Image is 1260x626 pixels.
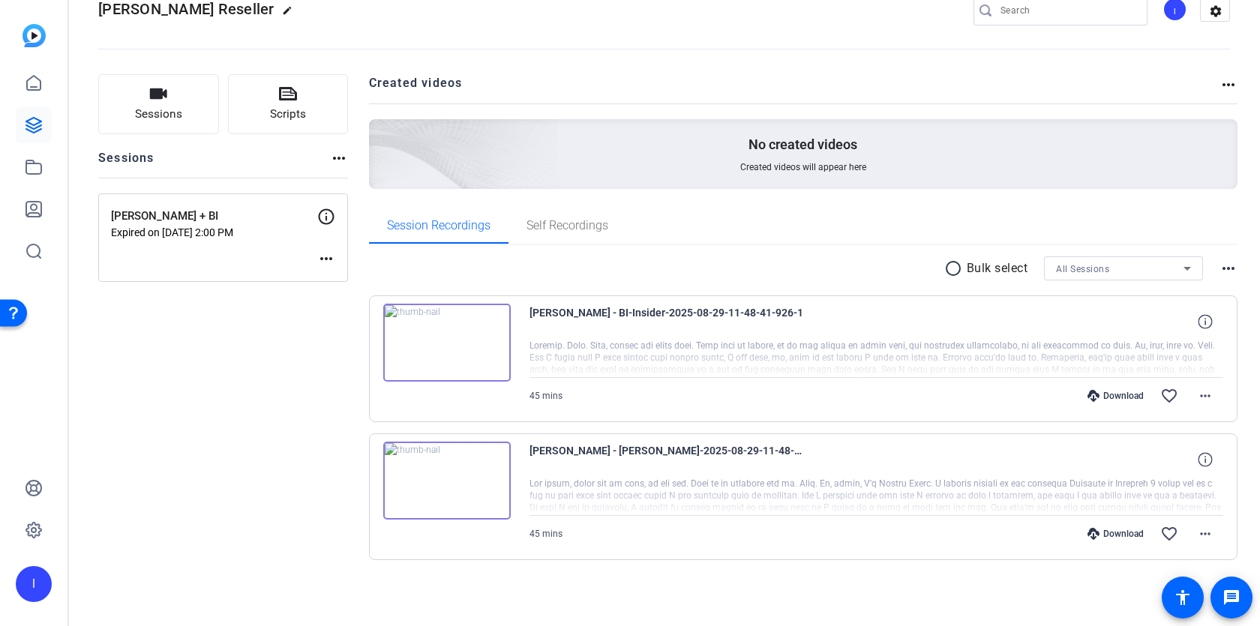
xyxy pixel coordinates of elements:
span: All Sessions [1056,264,1109,274]
mat-icon: more_horiz [1219,259,1237,277]
input: Search [1000,1,1135,19]
mat-icon: more_horiz [1219,76,1237,94]
mat-icon: favorite_border [1160,387,1178,405]
mat-icon: favorite_border [1160,525,1178,543]
span: Scripts [270,106,306,123]
p: No created videos [748,136,857,154]
p: Bulk select [967,259,1028,277]
button: Scripts [228,74,349,134]
span: Session Recordings [387,220,490,232]
span: 45 mins [529,529,562,539]
div: Download [1080,528,1151,540]
h2: Sessions [98,149,154,178]
mat-icon: radio_button_unchecked [944,259,967,277]
div: I [16,566,52,602]
mat-icon: more_horiz [1196,525,1214,543]
mat-icon: accessibility [1174,589,1192,607]
p: Expired on [DATE] 2:00 PM [111,226,317,238]
span: Self Recordings [526,220,608,232]
h2: Created videos [369,74,1220,103]
mat-icon: message [1222,589,1240,607]
span: [PERSON_NAME] - BI-Insider-2025-08-29-11-48-41-926-1 [529,304,807,340]
mat-icon: edit [282,5,300,23]
mat-icon: more_horiz [317,250,335,268]
span: 45 mins [529,391,562,401]
mat-icon: more_horiz [330,149,348,167]
p: [PERSON_NAME] + BI [111,208,317,225]
img: blue-gradient.svg [22,24,46,47]
span: Created videos will appear here [740,161,866,173]
span: Sessions [135,106,182,123]
button: Sessions [98,74,219,134]
div: Download [1080,390,1151,402]
mat-icon: more_horiz [1196,387,1214,405]
img: thumb-nail [383,442,511,520]
span: [PERSON_NAME] - [PERSON_NAME]-2025-08-29-11-48-41-926-0 [529,442,807,478]
img: thumb-nail [383,304,511,382]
